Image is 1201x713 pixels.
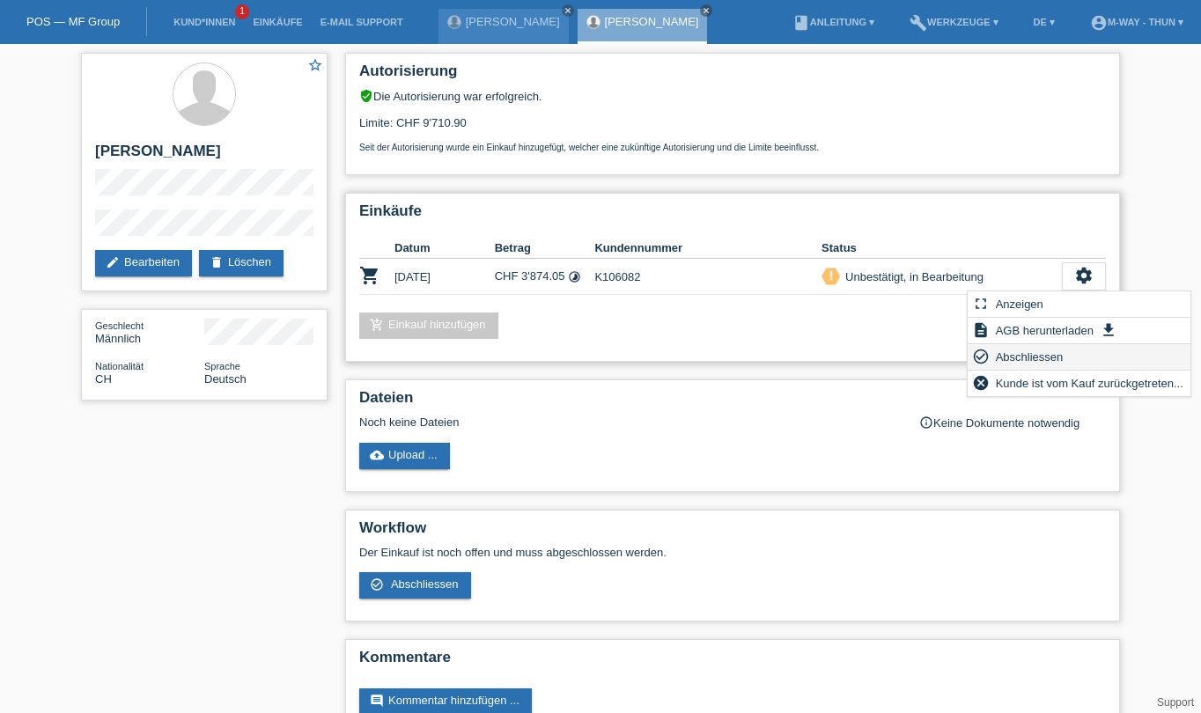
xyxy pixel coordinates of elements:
span: Sprache [204,361,240,371]
a: check_circle_outline Abschliessen [359,572,471,599]
i: build [910,14,927,32]
a: close [700,4,712,17]
p: Seit der Autorisierung wurde ein Einkauf hinzugefügt, welcher eine zukünftige Autorisierung und d... [359,143,1106,152]
a: Kund*innen [165,17,244,27]
i: POSP00027021 [359,265,380,286]
span: Abschliessen [993,346,1066,367]
a: account_circlem-way - Thun ▾ [1081,17,1192,27]
i: settings [1074,266,1094,285]
h2: Einkäufe [359,202,1106,229]
i: check_circle_outline [370,577,384,592]
h2: Kommentare [359,649,1106,675]
a: POS — MF Group [26,15,120,28]
i: get_app [1100,321,1117,339]
td: [DATE] [394,259,495,295]
span: Nationalität [95,361,144,371]
a: close [562,4,574,17]
i: delete [210,255,224,269]
i: Fixe Raten (24 Raten) [568,270,581,283]
a: cloud_uploadUpload ... [359,443,450,469]
i: close [702,6,711,15]
span: 1 [235,4,249,19]
p: Der Einkauf ist noch offen und muss abgeschlossen werden. [359,546,1106,559]
span: Schweiz [95,372,112,386]
a: Support [1157,696,1194,709]
i: cloud_upload [370,448,384,462]
div: Die Autorisierung war erfolgreich. [359,89,1106,103]
a: bookAnleitung ▾ [784,17,883,27]
th: Datum [394,238,495,259]
span: Geschlecht [95,320,144,331]
a: buildWerkzeuge ▾ [901,17,1007,27]
i: edit [106,255,120,269]
i: info_outline [919,415,933,430]
i: priority_high [825,269,837,282]
h2: [PERSON_NAME] [95,143,313,169]
h2: Autorisierung [359,62,1106,89]
span: Abschliessen [391,577,459,591]
a: deleteLöschen [199,250,284,276]
div: Männlich [95,319,204,345]
i: account_circle [1090,14,1108,32]
div: Limite: CHF 9'710.90 [359,103,1106,152]
span: Anzeigen [993,293,1046,314]
span: AGB herunterladen [993,320,1096,341]
a: star_border [307,57,323,76]
td: K106082 [594,259,822,295]
i: description [972,321,990,339]
i: star_border [307,57,323,73]
i: close [564,6,572,15]
th: Betrag [495,238,595,259]
td: CHF 3'874.05 [495,259,595,295]
i: verified_user [359,89,373,103]
a: editBearbeiten [95,250,192,276]
div: Noch keine Dateien [359,415,897,429]
th: Kundennummer [594,238,822,259]
th: Status [822,238,1062,259]
i: fullscreen [972,295,990,312]
h2: Workflow [359,519,1106,546]
a: [PERSON_NAME] [605,15,699,28]
i: check_circle_outline [972,348,990,365]
i: add_shopping_cart [370,318,384,332]
a: [PERSON_NAME] [466,15,560,28]
div: Unbestätigt, in Bearbeitung [840,268,984,286]
div: Keine Dokumente notwendig [919,415,1106,430]
i: book [792,14,810,32]
span: Deutsch [204,372,247,386]
a: add_shopping_cartEinkauf hinzufügen [359,312,498,339]
a: DE ▾ [1025,17,1064,27]
i: comment [370,694,384,708]
a: E-Mail Support [312,17,412,27]
h2: Dateien [359,389,1106,415]
a: Einkäufe [244,17,311,27]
